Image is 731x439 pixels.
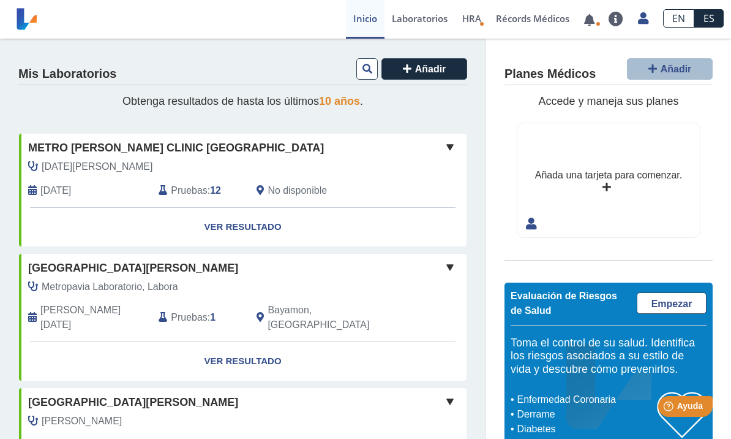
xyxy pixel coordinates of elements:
span: 2025-09-22 [40,183,71,198]
span: 2022-01-29 [40,303,149,332]
span: [GEOGRAPHIC_DATA][PERSON_NAME] [28,394,238,411]
h4: Planes Médicos [504,67,596,82]
span: Bayamon, PR [268,303,402,332]
button: Añadir [627,58,713,80]
span: [GEOGRAPHIC_DATA][PERSON_NAME] [28,260,238,277]
a: Ver Resultado [19,342,467,381]
a: ES [694,9,724,28]
span: Accede y maneja sus planes [538,95,678,107]
div: Añada una tarjeta para comenzar. [535,168,682,183]
div: : [149,303,247,332]
div: : [149,183,247,198]
span: HRA [462,12,481,25]
span: Añadir [415,64,446,74]
li: Enfermedad Coronaria [514,392,658,407]
h5: Toma el control de su salud. Identifica los riesgos asociados a su estilo de vida y descubre cómo... [511,337,707,376]
b: 12 [210,185,221,196]
button: Añadir [381,58,467,80]
span: Evaluación de Riesgos de Salud [511,291,617,316]
span: Pruebas [171,310,207,325]
span: Nadal Torres, Anaida [42,159,152,174]
b: 1 [210,312,216,323]
span: Metropavia Laboratorio, Labora [42,280,178,294]
span: Metro [PERSON_NAME] Clinic [GEOGRAPHIC_DATA] [28,140,324,156]
a: Ver Resultado [19,208,467,246]
span: Obtenga resultados de hasta los últimos . [122,95,363,107]
span: Pruebas [171,183,207,198]
span: Mansilla, Paola [42,414,122,429]
span: 10 años [319,95,360,107]
li: Diabetes [514,422,658,437]
a: EN [663,9,694,28]
a: Empezar [637,292,707,314]
iframe: Help widget launcher [622,391,718,426]
span: Empezar [651,299,692,309]
li: Derrame [514,407,658,422]
span: Añadir [661,64,692,74]
h4: Mis Laboratorios [18,67,116,82]
span: No disponible [268,183,327,198]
